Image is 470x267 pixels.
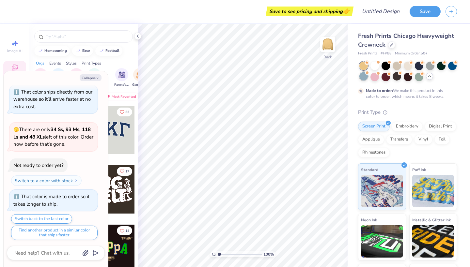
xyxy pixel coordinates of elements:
div: homecoming [44,49,67,52]
div: Orgs [36,60,44,66]
div: Applique [358,135,384,144]
div: Styles [66,60,77,66]
img: Switch to a color with stock [74,179,78,183]
span: Game Day [132,82,147,87]
button: Switch back to the last color [11,214,72,224]
span: 🫣 [13,126,19,133]
input: Try "Alpha" [45,33,129,40]
span: Standard [361,166,378,173]
img: trend_line.gif [76,49,81,53]
button: Switch to a color with stock [11,175,82,186]
button: filter button [51,68,66,87]
div: filter for Club [70,68,83,87]
span: 17 [125,170,129,173]
button: football [95,46,122,56]
div: Embroidery [392,122,423,131]
button: homecoming [34,46,70,56]
div: Digital Print [425,122,456,131]
div: filter for Game Day [132,68,147,87]
span: Metallic & Glitter Ink [412,216,451,223]
button: Find another product in a similar color that ships faster [11,226,98,240]
span: 33 [125,111,129,114]
div: filter for Sorority [34,68,47,87]
button: filter button [34,68,47,87]
span: Fresh Prints Chicago Heavyweight Crewneck [358,32,454,49]
span: Minimum Order: 50 + [395,51,428,56]
button: filter button [114,68,129,87]
strong: Made to order: [366,88,393,93]
div: bear [82,49,90,52]
button: filter button [70,68,83,87]
div: filter for Parent's Weekend [114,68,129,87]
span: Parent's Weekend [114,82,129,87]
div: Most Favorited [102,93,139,100]
span: # FP88 [381,51,392,56]
button: Save [410,6,441,17]
button: Like [117,167,132,176]
input: Untitled Design [357,5,405,18]
span: Fresh Prints [358,51,377,56]
div: Screen Print [358,122,390,131]
span: 100 % [263,251,274,257]
span: 👉 [343,7,350,15]
div: Transfers [386,135,412,144]
div: That color is made to order so it takes longer to ship. [13,193,89,207]
span: Neon Ink [361,216,377,223]
img: trend_line.gif [99,49,104,53]
button: Like [117,226,132,235]
div: Save to see pricing and shipping [267,7,352,16]
div: We make this product in this color to order, which means it takes 8 weeks. [366,88,446,99]
div: Foil [434,135,450,144]
div: Print Types [82,60,101,66]
div: Vinyl [414,135,432,144]
img: Standard [361,175,403,207]
strong: 34 Ss, 93 Ms, 118 Ls and 48 XLs [13,126,91,140]
div: Events [49,60,61,66]
img: Game Day Image [136,71,144,79]
div: filter for Fraternity [51,68,66,87]
img: trend_line.gif [38,49,43,53]
span: Puff Ink [412,166,426,173]
img: Parent's Weekend Image [118,71,126,79]
img: Metallic & Glitter Ink [412,225,454,258]
div: That color ships directly from our warehouse so it’ll arrive faster at no extra cost. [13,89,92,110]
span: 14 [125,229,129,232]
img: Neon Ink [361,225,403,258]
button: bear [72,46,93,56]
div: Back [323,54,332,60]
div: football [105,49,119,52]
span: Image AI [7,48,23,53]
img: Back [321,38,334,51]
div: Rhinestones [358,148,390,157]
button: Like [117,108,132,116]
div: Print Type [358,109,457,116]
img: Puff Ink [412,175,454,207]
button: filter button [132,68,147,87]
button: filter button [88,68,101,87]
button: Collapse [80,74,102,81]
div: filter for Sports [88,68,101,87]
div: Not ready to order yet? [13,162,64,169]
span: There are only left of this color. Order now before that's gone. [13,126,93,147]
